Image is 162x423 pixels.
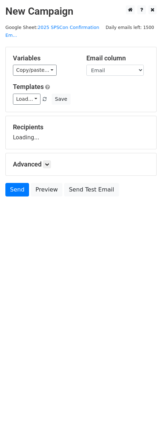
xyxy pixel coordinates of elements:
h5: Advanced [13,160,149,168]
button: Save [52,94,70,105]
h5: Variables [13,54,76,62]
a: Preview [31,183,62,196]
h5: Email column [86,54,149,62]
a: Send [5,183,29,196]
h5: Recipients [13,123,149,131]
a: Daily emails left: 1500 [103,25,157,30]
a: Templates [13,83,44,90]
a: Load... [13,94,40,105]
div: Loading... [13,123,149,142]
h2: New Campaign [5,5,157,18]
a: Copy/paste... [13,65,57,76]
a: Send Test Email [64,183,119,196]
small: Google Sheet: [5,25,99,38]
span: Daily emails left: 1500 [103,24,157,31]
a: 2025 SPSCon Confirmation Em... [5,25,99,38]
